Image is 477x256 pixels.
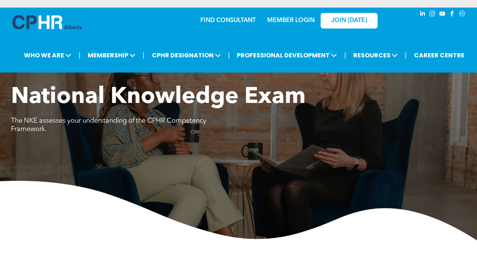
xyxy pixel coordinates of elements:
[438,9,447,20] a: youtube
[85,48,138,62] span: MEMBERSHIP
[11,117,206,133] span: The NKE assesses your understanding of the CPHR Competency Framework.
[412,48,467,62] a: CAREER CENTRE
[79,47,80,63] li: |
[235,48,339,62] span: PROFESSIONAL DEVELOPMENT
[448,9,457,20] a: facebook
[321,13,378,28] a: JOIN [DATE]
[13,15,82,29] img: A blue and white logo for cp alberta
[419,9,427,20] a: linkedin
[405,47,407,63] li: |
[458,9,466,20] a: Social network
[428,9,437,20] a: instagram
[11,86,305,109] span: National Knowledge Exam
[331,17,367,24] span: JOIN [DATE]
[22,48,74,62] span: WHO WE ARE
[351,48,400,62] span: RESOURCES
[267,17,315,24] a: MEMBER LOGIN
[228,47,230,63] li: |
[143,47,145,63] li: |
[344,47,346,63] li: |
[200,17,256,24] a: FIND CONSULTANT
[150,48,223,62] span: CPHR DESIGNATION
